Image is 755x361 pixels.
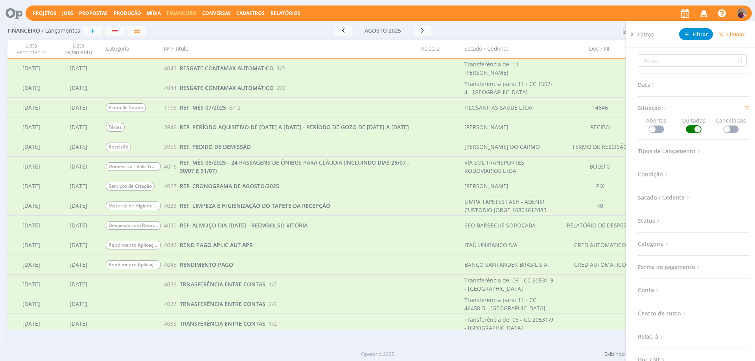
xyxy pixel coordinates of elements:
div: [PERSON_NAME] DO CARMO [464,143,540,151]
div: Transferência de: 11 - [PERSON_NAME] [464,60,555,77]
a: Relatórios [271,10,300,16]
div: [DATE] [55,59,102,78]
button: A [737,6,747,20]
div: Doc / NF [559,42,641,56]
span: Rendimento Aplicação [106,260,161,269]
div: Transferência de: 08 - CC 20531-9 - [GEOGRAPHIC_DATA] [464,276,555,293]
span: Condição [638,169,670,180]
div: Transferência para: 11 - CC 46458-5 - [GEOGRAPHIC_DATA] [464,296,555,312]
a: RENDIMENTO PAGO [180,260,233,269]
div: Transferência para: 11 - CC 1567-4 - [GEOGRAPHIC_DATA] [464,80,555,96]
a: REF. PEDIDO DE DEMISSÃO [180,143,251,151]
div: [DATE] [7,78,55,97]
div: [DATE] [55,196,102,215]
a: REF. CRONOGRAMA DE AGOSTO/2025 [180,182,279,190]
span: Despesas com Reuniões / Eventos [106,221,161,230]
div: RELATÓRIO DE DESPESAS [559,216,641,235]
div: [DATE] [55,157,102,176]
span: 4036 [164,280,177,288]
span: 3946 [164,123,177,131]
div: Data pagamento [55,42,102,56]
button: Produção [111,10,144,16]
span: Canceladas [713,116,749,133]
span: Serviços de Criação [106,182,155,191]
span: Limpar [718,31,745,37]
span: 2/2 [269,300,277,308]
button: Jobs [60,10,76,16]
span: REF. ALMOÇO DIA [DATE] - REEMBOLSO VITÓRIA [180,222,308,229]
span: 4028 [164,202,177,210]
span: / Lançamentos [42,27,80,34]
a: REF. ALMOÇO DIA [DATE] - REEMBOLSO VITÓRIA [180,221,308,229]
span: Nº / Título [164,46,188,52]
div: VIA SOL TRANSPORTES RODOVIÁRIOS LTDA [464,158,555,175]
button: Projetos [30,10,59,16]
span: Filtrar [684,32,708,37]
span: 4027 [164,182,177,190]
a: TRNASFERÊNCIA ENTRE CONTAS [180,280,265,288]
div: [DATE] [55,137,102,156]
div: [DATE] [7,196,55,215]
div: [DATE] [55,314,102,333]
a: REF. MÊS 08/2025 - 24 PASSAGENS DE ÔNIBUS PARA CLÁUDIA (INCLUINDO DIAS 29/07 - 30/07 E 31/07) [180,158,417,175]
span: Rescisão [106,143,131,151]
div: [DATE] [55,78,102,97]
span: 3956 [164,143,177,151]
div: [DATE] [7,314,55,333]
a: Mídia [147,10,161,16]
div: [DATE] [7,137,55,156]
span: 4044 [164,84,177,92]
div: [DATE] [7,275,55,294]
span: TRNASFERÊNCIA ENTRE CONTAS [180,280,265,288]
div: ITAÚ UNIBANCO S/A [464,241,517,249]
div: [DATE] [55,255,102,274]
span: Situação [638,103,668,113]
input: Busca [638,54,747,67]
div: [PERSON_NAME] [464,123,508,131]
div: Categoria [102,42,161,56]
div: [DATE] [55,294,102,313]
span: 8/12 [229,103,241,112]
span: 4030 [164,221,177,229]
span: agosto 2025 [365,27,401,34]
a: Conversas [202,10,231,16]
div: [DATE] [55,176,102,196]
a: Jobs [62,10,74,16]
div: PIX [559,176,641,196]
span: 4037 [164,300,177,308]
div: [DATE] [7,176,55,196]
div: [DATE] [7,255,55,274]
div: TERMO DE RESCISÃO [559,137,641,156]
span: 1/2 [269,280,277,288]
div: CRED AUTOMATICO [559,235,641,255]
span: Centro de custo [638,308,688,319]
button: Limpar [713,29,750,40]
div: SEO BARBECUE SOROCABA [464,221,536,229]
button: Financeiro [164,10,199,16]
div: [DATE] [55,117,102,137]
div: [DATE] [7,98,55,117]
div: Relac. à [417,42,460,56]
span: REND PAGO APLIC AUT APR [180,241,253,249]
span: Tipos de Lançamento [638,146,702,156]
span: Cadastros [236,10,265,16]
span: Forma de pagamento [638,262,702,272]
div: [DATE] [55,98,102,117]
div: FILOSANITAS SAÚDE LTDA [464,103,532,112]
span: Plano de Saúde [106,103,146,112]
a: RESGATE CONTAMAX AUTOMATICO [180,64,274,72]
span: Rendimento Aplicação [106,241,161,249]
span: TRNASFERÊNCIA ENTRE CONTAS [180,300,265,308]
a: REF. PERÍODO AQUISITIVO DE [DATE] A [DATE] - PERÍODO DE GOZO DE [DATE] A [DATE] [180,123,409,131]
a: Propostas [79,10,108,16]
span: REF. MÊS 07/2025 [180,104,226,111]
div: LIMPA TAPETES FASH - ADENIR CUSTODIO JORGE 16801612883 [464,198,555,214]
span: 4043 [164,64,177,72]
div: [DATE] [7,157,55,176]
a: REF. LIMPEZA E HIGIENIZAÇÃO DO TAPETE DA RECEPÇÃO [180,202,330,210]
div: Data vencimento [7,42,55,56]
div: [DATE] [7,59,55,78]
div: [DATE] [7,235,55,255]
